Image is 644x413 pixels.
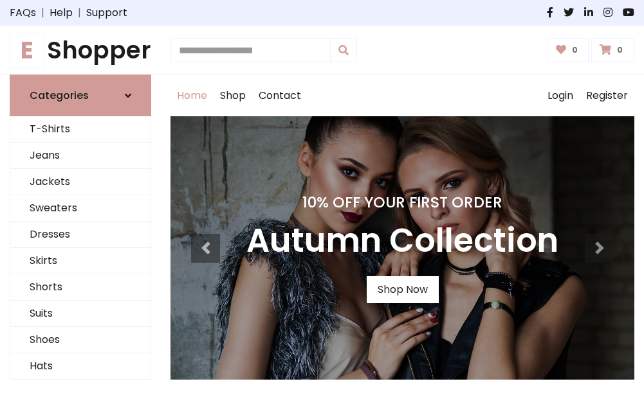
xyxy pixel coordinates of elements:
[367,276,439,303] a: Shop Now
[214,75,252,116] a: Shop
[10,327,151,353] a: Shoes
[86,5,127,21] a: Support
[246,193,558,211] h4: 10% Off Your First Order
[541,75,580,116] a: Login
[10,36,151,64] h1: Shopper
[36,5,50,21] span: |
[591,38,634,62] a: 0
[10,222,151,248] a: Dresses
[50,5,73,21] a: Help
[73,5,86,21] span: |
[10,5,36,21] a: FAQs
[10,36,151,64] a: EShopper
[547,38,589,62] a: 0
[569,44,581,56] span: 0
[10,195,151,222] a: Sweaters
[580,75,634,116] a: Register
[10,274,151,301] a: Shorts
[30,89,89,101] h6: Categories
[10,301,151,327] a: Suits
[10,143,151,169] a: Jeans
[170,75,214,116] a: Home
[10,353,151,380] a: Hats
[10,248,151,274] a: Skirts
[252,75,308,116] a: Contact
[246,222,558,261] h3: Autumn Collection
[10,116,151,143] a: T-Shirts
[10,33,44,67] span: E
[10,75,151,116] a: Categories
[10,169,151,195] a: Jackets
[614,44,626,56] span: 0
